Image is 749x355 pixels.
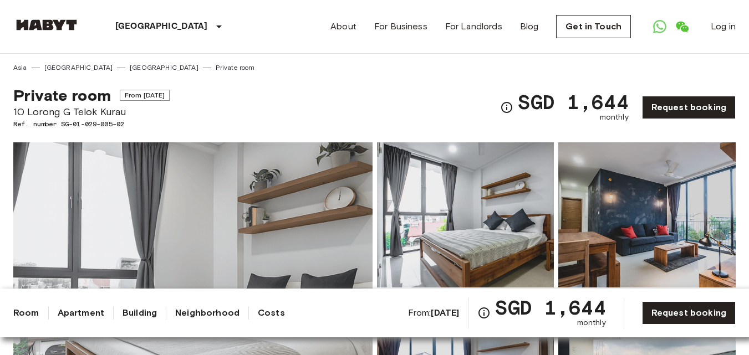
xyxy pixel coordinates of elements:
a: For Business [374,20,427,33]
a: About [330,20,356,33]
a: Open WhatsApp [649,16,671,38]
a: Get in Touch [556,15,631,38]
span: SGD 1,644 [518,92,628,112]
span: 10 Lorong G Telok Kurau [13,105,170,119]
a: [GEOGRAPHIC_DATA] [130,63,198,73]
svg: Check cost overview for full price breakdown. Please note that discounts apply to new joiners onl... [477,306,491,320]
a: Room [13,306,39,320]
span: monthly [600,112,629,123]
a: Request booking [642,301,736,325]
a: Building [123,306,157,320]
a: Neighborhood [175,306,240,320]
a: Asia [13,63,27,73]
a: Costs [258,306,285,320]
img: Picture of unit SG-01-029-005-02 [377,142,554,287]
img: Habyt [13,19,80,30]
span: From [DATE] [120,90,170,101]
svg: Check cost overview for full price breakdown. Please note that discounts apply to new joiners onl... [500,101,513,114]
a: Blog [520,20,539,33]
a: Log in [711,20,736,33]
img: Picture of unit SG-01-029-005-02 [558,142,736,287]
a: Apartment [58,306,104,320]
span: SGD 1,644 [495,297,605,317]
a: Request booking [642,96,736,119]
a: [GEOGRAPHIC_DATA] [44,63,113,73]
a: For Landlords [445,20,502,33]
span: From: [408,307,460,319]
b: [DATE] [431,307,459,318]
span: monthly [577,317,606,328]
span: Ref. number SG-01-029-005-02 [13,119,170,129]
span: Private room [13,86,111,105]
a: Private room [216,63,255,73]
p: [GEOGRAPHIC_DATA] [115,20,208,33]
a: Open WeChat [671,16,693,38]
